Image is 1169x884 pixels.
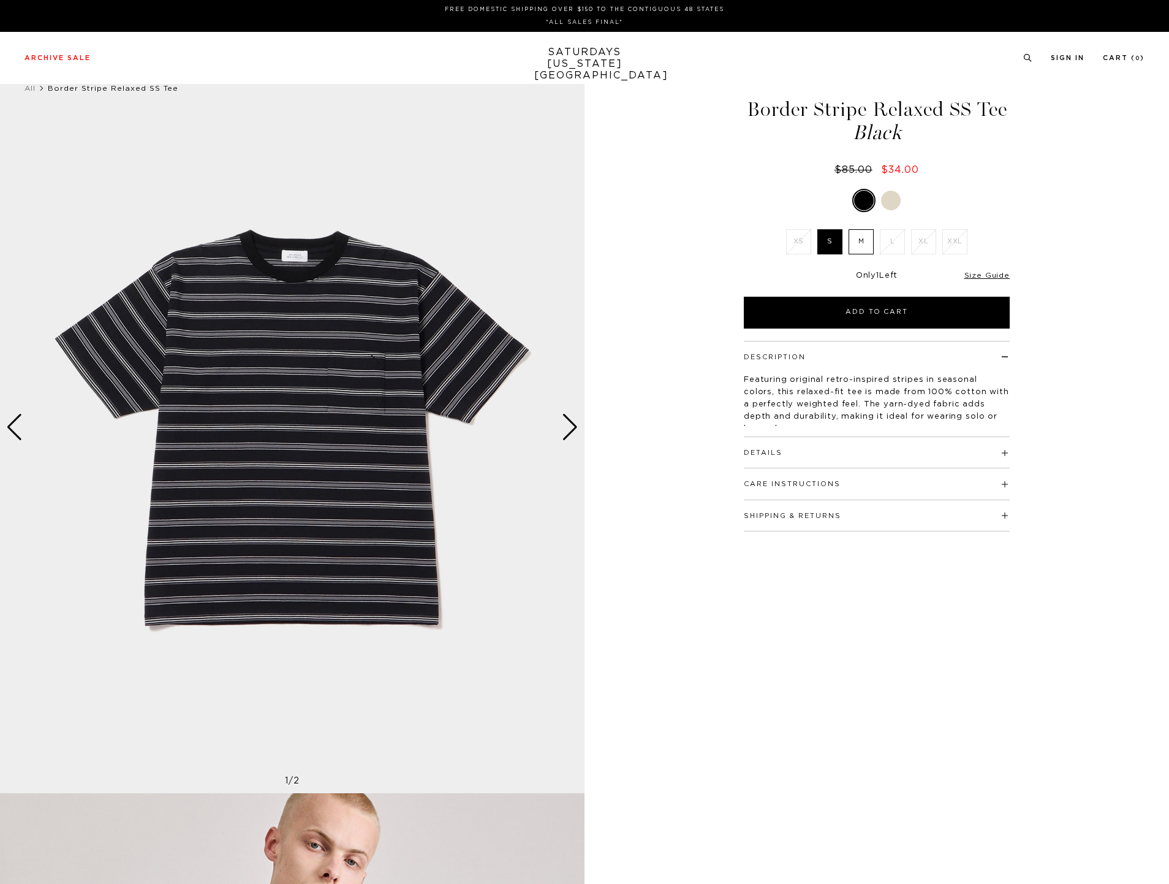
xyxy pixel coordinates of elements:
button: Details [744,449,782,456]
label: M [849,229,874,254]
a: SATURDAYS[US_STATE][GEOGRAPHIC_DATA] [534,47,635,82]
span: 1 [285,777,289,785]
button: Add to Cart [744,297,1010,329]
p: Featuring original retro-inspired stripes in seasonal colors, this relaxed-fit tee is made from 1... [744,374,1010,435]
div: Next slide [562,414,578,441]
span: 2 [293,777,300,785]
button: Description [744,354,806,360]
div: Previous slide [6,414,23,441]
label: S [817,229,842,254]
a: Sign In [1051,55,1084,61]
button: Shipping & Returns [744,512,841,519]
small: 0 [1135,56,1140,61]
a: All [25,85,36,92]
span: Black [742,123,1012,143]
div: Only Left [744,271,1010,281]
a: Cart (0) [1103,55,1144,61]
button: Care Instructions [744,481,841,487]
span: $34.00 [881,165,919,175]
a: Archive Sale [25,55,91,61]
del: $85.00 [834,165,877,175]
a: Size Guide [964,272,1010,279]
h1: Border Stripe Relaxed SS Tee [742,99,1012,143]
span: 1 [876,272,879,280]
span: Border Stripe Relaxed SS Tee [48,85,178,92]
p: FREE DOMESTIC SHIPPING OVER $150 TO THE CONTIGUOUS 48 STATES [29,5,1140,14]
p: *ALL SALES FINAL* [29,18,1140,27]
